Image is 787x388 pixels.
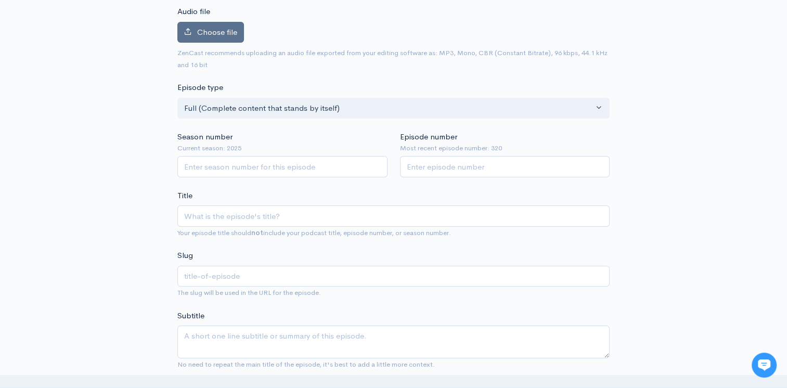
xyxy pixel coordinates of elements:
small: No need to repeat the main title of the episode, it's best to add a little more context. [177,360,435,369]
p: Find an answer quickly [14,178,194,191]
strong: not [251,228,263,237]
h2: Just let us know if you need anything and we'll be happy to help! 🙂 [16,69,192,119]
span: Choose file [197,27,237,37]
small: The slug will be used in the URL for the episode. [177,288,321,297]
label: Title [177,190,192,202]
label: Episode number [400,131,457,143]
small: Your episode title should include your podcast title, episode number, or season number. [177,228,451,237]
small: ZenCast recommends uploading an audio file exported from your editing software as: MP3, Mono, CBR... [177,48,608,69]
button: Full (Complete content that stands by itself) [177,98,610,119]
button: New conversation [16,138,192,159]
label: Audio file [177,6,210,18]
label: Season number [177,131,233,143]
small: Current season: 2025 [177,143,388,153]
div: Full (Complete content that stands by itself) [184,102,594,114]
h1: Hi 👋 [16,50,192,67]
label: Slug [177,250,193,262]
input: Enter episode number [400,156,610,177]
span: New conversation [67,144,125,152]
iframe: gist-messenger-bubble-iframe [752,353,777,378]
input: title-of-episode [177,266,610,287]
input: Search articles [30,196,186,216]
label: Subtitle [177,310,204,322]
label: Episode type [177,82,223,94]
small: Most recent episode number: 320 [400,143,610,153]
input: What is the episode's title? [177,205,610,227]
input: Enter season number for this episode [177,156,388,177]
